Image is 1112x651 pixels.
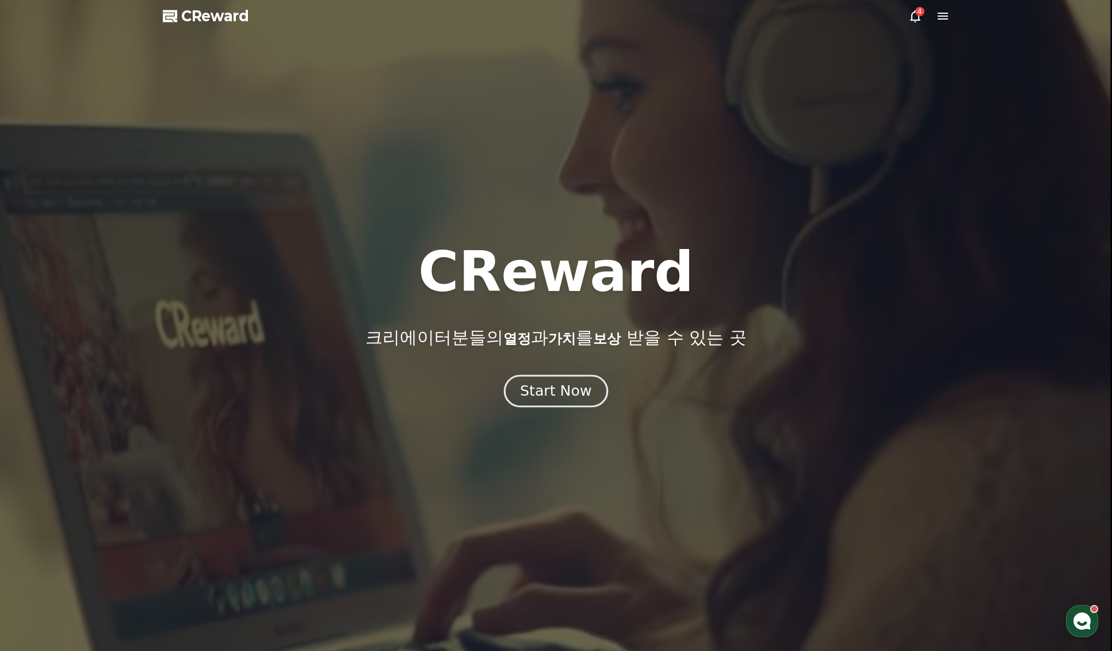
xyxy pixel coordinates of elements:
h1: CReward [418,244,694,300]
span: 홈 [36,382,43,391]
span: 대화 [105,382,119,392]
a: 홈 [3,365,76,393]
a: Start Now [506,387,606,398]
a: 4 [908,9,922,23]
span: 열정 [503,331,531,347]
div: Start Now [520,381,591,401]
div: 4 [915,7,924,16]
button: Start Now [504,375,608,408]
span: 보상 [593,331,621,347]
span: 가치 [548,331,576,347]
span: 설정 [178,382,192,391]
a: 설정 [148,365,221,393]
span: CReward [181,7,249,25]
a: 대화 [76,365,148,393]
p: 크리에이터분들의 과 를 받을 수 있는 곳 [365,327,746,348]
a: CReward [163,7,249,25]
